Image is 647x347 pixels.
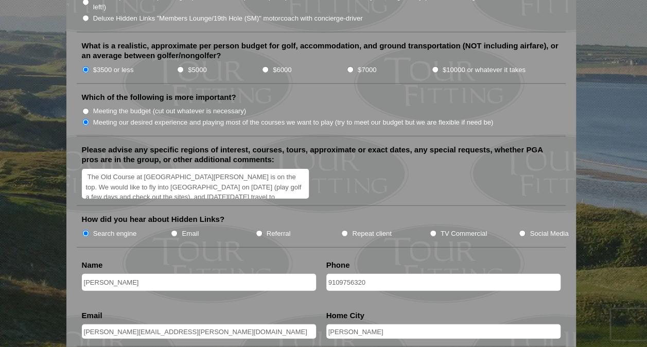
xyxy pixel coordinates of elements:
label: How did you hear about Hidden Links? [82,214,225,224]
label: Social Media [530,229,568,239]
label: Email [82,310,102,321]
label: Search engine [93,229,137,239]
label: TV Commercial [441,229,487,239]
label: Repeat client [352,229,392,239]
label: Name [82,260,103,270]
label: Phone [326,260,350,270]
label: What is a realistic, approximate per person budget for golf, accommodation, and ground transporta... [82,41,561,61]
label: $5000 [188,65,206,75]
label: $10000 or whatever it takes [443,65,526,75]
label: Meeting our desired experience and playing most of the courses we want to play (try to meet our b... [93,117,494,128]
label: $3500 or less [93,65,134,75]
textarea: The Old Course at [GEOGRAPHIC_DATA][PERSON_NAME] is on the top. We would like to fly into [GEOGRA... [82,169,309,199]
label: Meeting the budget (cut out whatever is necessary) [93,106,246,116]
label: Referral [267,229,291,239]
label: $6000 [273,65,291,75]
label: $7000 [358,65,376,75]
label: Please advise any specific regions of interest, courses, tours, approximate or exact dates, any s... [82,145,561,165]
label: Which of the following is more important? [82,92,236,102]
label: Email [182,229,199,239]
label: Deluxe Hidden Links "Members Lounge/19th Hole (SM)" motorcoach with concierge-driver [93,13,363,24]
label: Home City [326,310,364,321]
